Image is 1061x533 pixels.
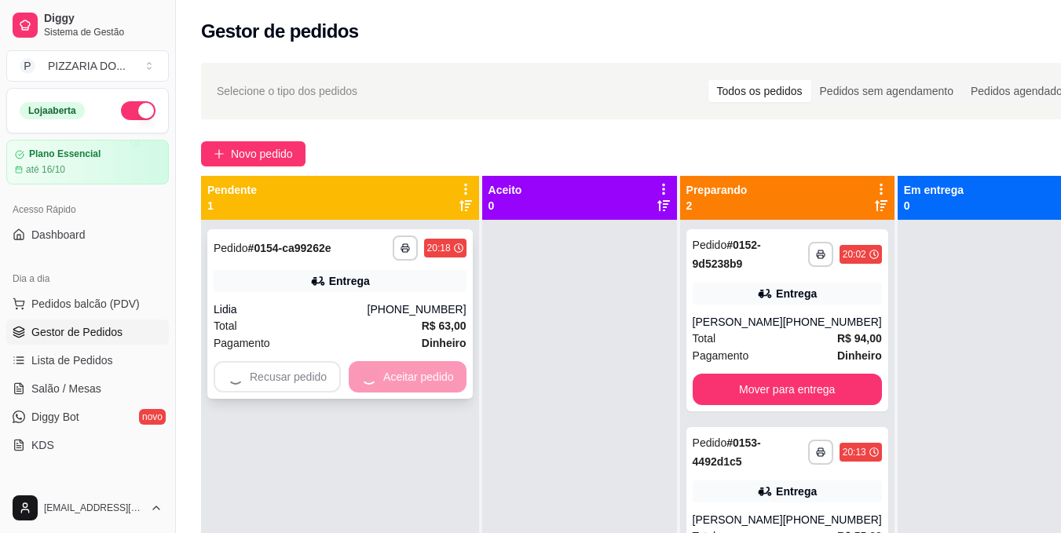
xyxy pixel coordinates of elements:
a: Plano Essencialaté 16/10 [6,140,169,184]
div: Entrega [776,484,817,499]
div: Lidia [214,301,368,317]
span: Total [693,330,716,347]
div: Acesso Rápido [6,197,169,222]
strong: Dinheiro [422,337,466,349]
button: Alterar Status [121,101,155,120]
span: Sistema de Gestão [44,26,163,38]
span: Pagamento [214,334,270,352]
button: Pedidos balcão (PDV) [6,291,169,316]
p: Preparando [686,182,748,198]
div: Loja aberta [20,102,85,119]
span: Pedido [214,242,248,254]
div: [PHONE_NUMBER] [368,301,466,317]
div: [PERSON_NAME] [693,512,783,528]
span: [EMAIL_ADDRESS][DOMAIN_NAME] [44,502,144,514]
div: [PHONE_NUMBER] [783,512,882,528]
div: 20:02 [843,248,866,261]
span: Diggy Bot [31,409,79,425]
p: 0 [904,198,964,214]
p: Aceito [488,182,522,198]
a: DiggySistema de Gestão [6,6,169,44]
span: P [20,58,35,74]
p: Pendente [207,182,257,198]
div: Entrega [329,273,370,289]
span: Salão / Mesas [31,381,101,396]
p: 0 [488,198,522,214]
a: Gestor de Pedidos [6,319,169,345]
strong: # 0154-ca99262e [248,242,331,254]
span: plus [214,148,225,159]
a: Lista de Pedidos [6,348,169,373]
div: Dia a dia [6,266,169,291]
article: Plano Essencial [29,148,101,160]
strong: # 0153-4492d1c5 [693,436,761,468]
div: Pedidos sem agendamento [811,80,962,102]
div: Catálogo [6,476,169,502]
div: Todos os pedidos [708,80,811,102]
span: Pagamento [693,347,749,364]
a: Dashboard [6,222,169,247]
span: Gestor de Pedidos [31,324,123,340]
div: 20:13 [843,446,866,458]
div: [PHONE_NUMBER] [783,314,882,330]
p: Em entrega [904,182,964,198]
span: Selecione o tipo dos pedidos [217,82,357,100]
a: KDS [6,433,169,458]
p: 2 [686,198,748,214]
div: [PERSON_NAME] [693,314,783,330]
a: Salão / Mesas [6,376,169,401]
span: KDS [31,437,54,453]
span: Lista de Pedidos [31,352,113,368]
strong: Dinheiro [837,349,882,362]
span: Total [214,317,237,334]
div: PIZZARIA DO ... [48,58,126,74]
h2: Gestor de pedidos [201,19,359,44]
span: Pedidos balcão (PDV) [31,296,140,312]
strong: R$ 94,00 [837,332,882,345]
div: Entrega [776,286,817,301]
span: Pedido [693,436,727,449]
a: Diggy Botnovo [6,404,169,429]
span: Novo pedido [231,145,293,162]
article: até 16/10 [26,163,65,176]
button: Mover para entrega [693,374,882,405]
span: Pedido [693,239,727,251]
strong: R$ 63,00 [422,319,466,332]
span: Diggy [44,12,163,26]
button: Select a team [6,50,169,82]
span: Dashboard [31,227,86,243]
div: 20:18 [427,242,451,254]
button: Novo pedido [201,141,305,166]
strong: # 0152-9d5238b9 [693,239,761,270]
p: 1 [207,198,257,214]
button: [EMAIL_ADDRESS][DOMAIN_NAME] [6,489,169,527]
